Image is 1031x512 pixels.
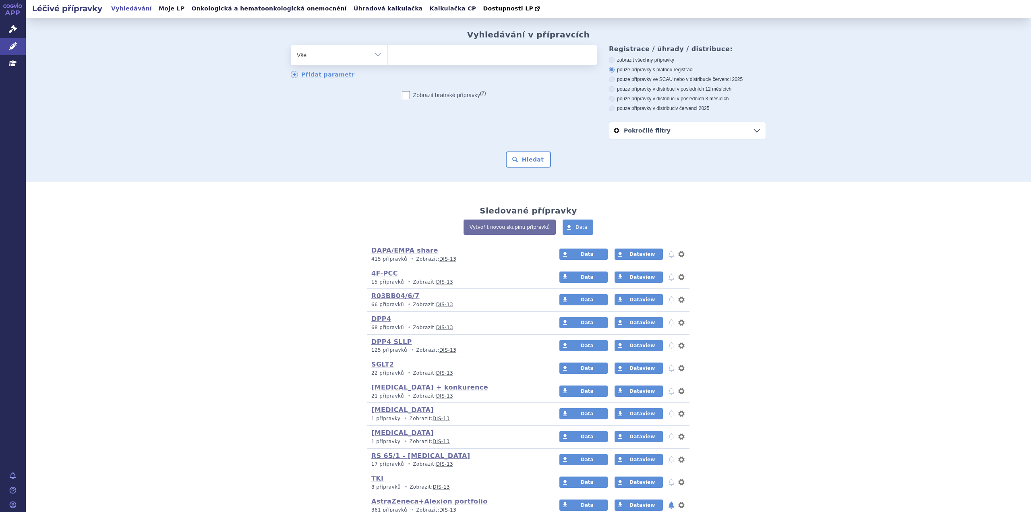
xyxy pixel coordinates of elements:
button: notifikace [667,318,675,328]
label: pouze přípravky v distribuci [609,105,766,112]
span: Data [581,251,594,257]
a: R03BB04/6/7 [371,292,420,300]
a: DIS-13 [433,416,449,421]
p: Zobrazit: [371,370,544,377]
i: • [406,370,413,377]
a: SGLT2 [371,361,394,368]
a: Dataview [615,272,663,283]
button: nastavení [677,272,685,282]
span: Dataview [629,434,655,439]
a: Dataview [615,477,663,488]
a: Data [559,454,608,465]
button: nastavení [677,455,685,464]
p: Zobrazit: [371,279,544,286]
a: Vyhledávání [109,3,154,14]
a: Dataview [615,317,663,328]
a: RS 65/1 - [MEDICAL_DATA] [371,452,470,460]
button: notifikace [667,500,675,510]
a: DPP4 [371,315,391,323]
button: notifikace [667,272,675,282]
a: Data [559,294,608,305]
a: Úhradová kalkulačka [351,3,425,14]
span: Dataview [629,251,655,257]
a: Dataview [615,408,663,419]
a: Dostupnosti LP [480,3,544,15]
a: Dataview [615,249,663,260]
a: Dataview [615,500,663,511]
i: • [409,347,416,354]
i: • [402,484,410,491]
button: nastavení [677,500,685,510]
a: Data [559,408,608,419]
a: Dataview [615,363,663,374]
a: Data [559,340,608,351]
span: Dostupnosti LP [483,5,533,12]
a: Dataview [615,431,663,442]
i: • [402,438,410,445]
a: DIS-13 [436,302,453,307]
a: Data [559,386,608,397]
span: Data [581,479,594,485]
a: Dataview [615,454,663,465]
label: pouze přípravky s platnou registrací [609,66,766,73]
a: Data [559,249,608,260]
a: Vytvořit novou skupinu přípravků [464,220,556,235]
a: Data [559,272,608,283]
button: nastavení [677,363,685,373]
a: Moje LP [156,3,187,14]
span: 22 přípravků [371,370,404,376]
a: DIS-13 [436,325,453,330]
label: pouze přípravky v distribuci v posledních 3 měsících [609,95,766,102]
a: Data [559,431,608,442]
span: Dataview [629,274,655,280]
button: notifikace [667,432,675,442]
span: Data [581,434,594,439]
a: Data [563,220,593,235]
span: Dataview [629,502,655,508]
button: notifikace [667,341,675,350]
span: Data [581,411,594,417]
a: DIS-13 [433,484,450,490]
span: Dataview [629,343,655,348]
button: notifikace [667,409,675,419]
a: Pokročilé filtry [609,122,766,139]
p: Zobrazit: [371,415,544,422]
button: nastavení [677,409,685,419]
abbr: (?) [480,91,486,96]
button: notifikace [667,249,675,259]
span: Dataview [629,479,655,485]
a: AstraZeneca+Alexion portfolio [371,497,488,505]
a: Dataview [615,386,663,397]
span: Dataview [629,320,655,325]
a: DIS-13 [433,439,449,444]
i: • [406,461,413,468]
p: Zobrazit: [371,461,544,468]
span: 15 přípravků [371,279,404,285]
i: • [402,415,410,422]
a: Přidat parametr [291,71,355,78]
button: Hledat [506,151,551,168]
a: Onkologická a hematoonkologická onemocnění [189,3,349,14]
a: DIS-13 [436,461,453,467]
button: nastavení [677,341,685,350]
h2: Vyhledávání v přípravcích [467,30,590,39]
a: DIS-13 [436,370,453,376]
label: pouze přípravky v distribuci v posledních 12 měsících [609,86,766,92]
button: notifikace [667,363,675,373]
a: DAPA/EMPA share [371,247,438,254]
h2: Sledované přípravky [480,206,577,216]
i: • [406,393,413,400]
a: TKI [371,475,383,482]
p: Zobrazit: [371,438,544,445]
label: pouze přípravky ve SCAU nebo v distribuci [609,76,766,83]
p: Zobrazit: [371,393,544,400]
a: Kalkulačka CP [427,3,479,14]
a: Data [559,477,608,488]
span: Data [581,457,594,462]
button: notifikace [667,455,675,464]
span: 21 přípravků [371,393,404,399]
span: 17 přípravků [371,461,404,467]
span: Dataview [629,457,655,462]
span: 1 přípravky [371,416,400,421]
button: nastavení [677,318,685,328]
